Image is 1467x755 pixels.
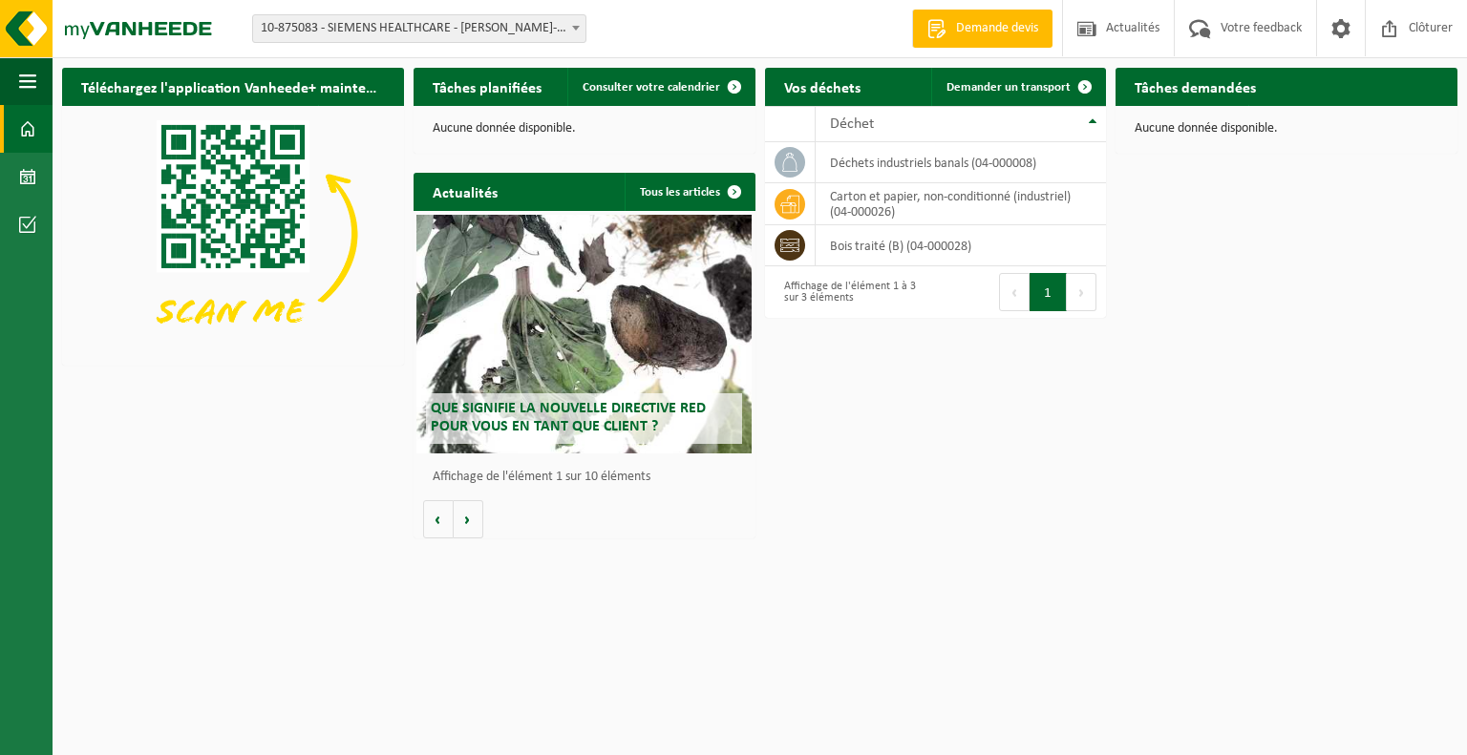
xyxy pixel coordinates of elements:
a: Que signifie la nouvelle directive RED pour vous en tant que client ? [416,215,752,453]
a: Tous les articles [625,173,754,211]
a: Consulter votre calendrier [567,68,754,106]
span: Demander un transport [946,81,1071,94]
h2: Tâches demandées [1116,68,1275,105]
h2: Vos déchets [765,68,880,105]
span: Demande devis [951,19,1043,38]
p: Aucune donnée disponible. [433,122,736,136]
h2: Téléchargez l'application Vanheede+ maintenant! [62,68,404,105]
h2: Actualités [414,173,517,210]
div: Affichage de l'élément 1 à 3 sur 3 éléments [775,271,926,313]
td: déchets industriels banals (04-000008) [816,142,1107,183]
span: Déchet [830,116,874,132]
p: Aucune donnée disponible. [1135,122,1438,136]
button: Vorige [423,500,454,538]
img: Download de VHEPlus App [62,106,404,362]
span: 10-875083 - SIEMENS HEALTHCARE - WAUTHIER BRAINE - WAUTHIER-BRAINE [253,15,585,42]
a: Demande devis [912,10,1052,48]
span: Consulter votre calendrier [583,81,720,94]
span: Que signifie la nouvelle directive RED pour vous en tant que client ? [431,401,706,434]
button: Next [1067,273,1096,311]
td: carton et papier, non-conditionné (industriel) (04-000026) [816,183,1107,225]
span: 10-875083 - SIEMENS HEALTHCARE - WAUTHIER BRAINE - WAUTHIER-BRAINE [252,14,586,43]
a: Demander un transport [931,68,1104,106]
button: 1 [1030,273,1067,311]
button: Previous [999,273,1030,311]
td: bois traité (B) (04-000028) [816,225,1107,266]
p: Affichage de l'élément 1 sur 10 éléments [433,471,746,484]
button: Volgende [454,500,483,538]
h2: Tâches planifiées [414,68,561,105]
